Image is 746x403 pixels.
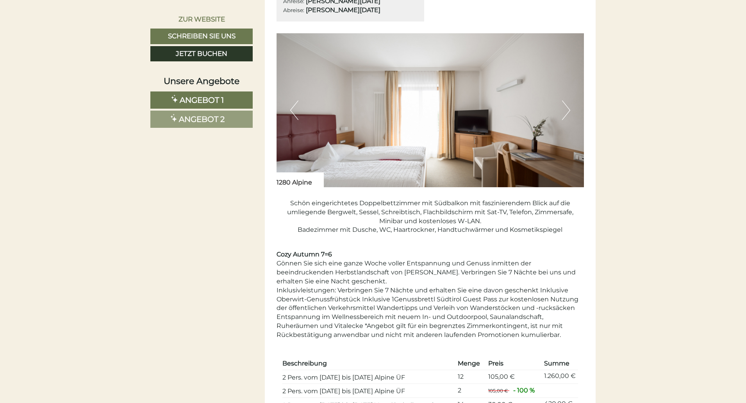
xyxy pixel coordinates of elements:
[488,388,508,394] span: 105,00 €
[290,100,298,120] button: Previous
[283,7,304,13] small: Abreise:
[485,358,541,370] th: Preis
[488,373,515,380] span: 105,00 €
[150,12,253,27] a: Zur Website
[541,358,578,370] th: Summe
[455,370,485,384] td: 12
[277,259,584,340] div: Gönnen Sie sich eine ganze Woche voller Entspannung und Genuss inmitten der beeindruckenden Herbs...
[150,29,253,44] a: Schreiben Sie uns
[562,100,570,120] button: Next
[282,358,455,370] th: Beschreibung
[277,172,324,187] div: 1280 Alpine
[282,384,455,398] td: 2 Pers. vom [DATE] bis [DATE] Alpine ÜF
[150,75,253,87] div: Unsere Angebote
[513,387,535,394] span: - 100 %
[541,370,578,384] td: 1.260,00 €
[277,33,584,187] img: image
[180,95,224,105] span: Angebot 1
[150,46,253,62] a: Jetzt buchen
[455,358,485,370] th: Menge
[179,115,225,124] span: Angebot 2
[282,370,455,384] td: 2 Pers. vom [DATE] bis [DATE] Alpine ÜF
[455,384,485,398] td: 2
[306,6,380,14] b: [PERSON_NAME][DATE]
[277,199,584,235] p: Schön eingerichtetes Doppelbettzimmer mit Südbalkon mit faszinierendem Blick auf die umliegende B...
[277,250,584,259] div: Cozy Autumn 7=6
